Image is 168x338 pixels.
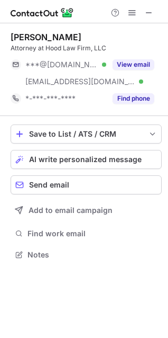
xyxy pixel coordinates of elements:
[11,247,162,262] button: Notes
[113,59,154,70] button: Reveal Button
[11,43,162,53] div: Attorney at Hood Law Firm, LLC
[11,32,81,42] div: [PERSON_NAME]
[11,124,162,144] button: save-profile-one-click
[11,6,74,19] img: ContactOut v5.3.10
[113,93,154,104] button: Reveal Button
[29,130,143,138] div: Save to List / ATS / CRM
[11,201,162,220] button: Add to email campaign
[27,250,157,260] span: Notes
[11,150,162,169] button: AI write personalized message
[29,206,113,215] span: Add to email campaign
[11,175,162,194] button: Send email
[25,60,98,69] span: ***@[DOMAIN_NAME]
[29,155,142,164] span: AI write personalized message
[25,77,135,86] span: [EMAIL_ADDRESS][DOMAIN_NAME]
[11,226,162,241] button: Find work email
[27,229,157,238] span: Find work email
[29,181,69,189] span: Send email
